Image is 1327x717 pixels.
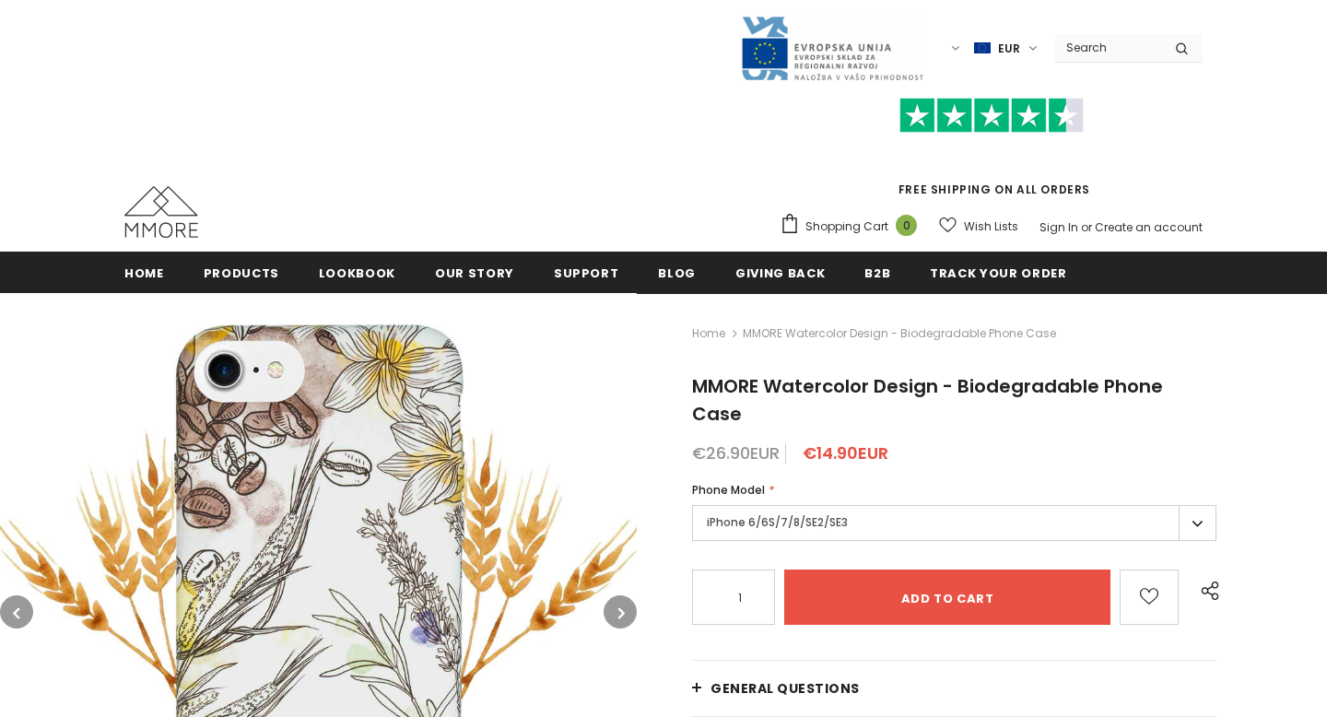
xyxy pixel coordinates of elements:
img: Javni Razpis [740,15,924,82]
span: Giving back [735,264,825,282]
label: iPhone 6/6S/7/8/SE2/SE3 [692,505,1216,541]
a: Javni Razpis [740,40,924,55]
span: MMORE Watercolor Design - Biodegradable Phone Case [692,373,1163,427]
a: Home [692,323,725,345]
span: Shopping Cart [805,217,888,236]
span: Products [204,264,279,282]
span: Blog [658,264,696,282]
img: Trust Pilot Stars [899,98,1084,134]
span: or [1081,219,1092,235]
span: FREE SHIPPING ON ALL ORDERS [780,106,1203,197]
span: Wish Lists [964,217,1018,236]
span: Lookbook [319,264,395,282]
a: B2B [864,252,890,293]
a: Our Story [435,252,514,293]
iframe: Customer reviews powered by Trustpilot [780,133,1203,181]
span: MMORE Watercolor Design - Biodegradable Phone Case [743,323,1056,345]
span: Home [124,264,164,282]
a: Giving back [735,252,825,293]
span: Track your order [930,264,1066,282]
a: Blog [658,252,696,293]
span: General Questions [710,679,860,698]
span: EUR [998,40,1020,58]
span: 0 [896,215,917,236]
a: support [554,252,619,293]
img: MMORE Cases [124,186,198,238]
a: Wish Lists [939,210,1018,242]
input: Add to cart [784,570,1110,625]
span: €14.90EUR [803,441,888,464]
a: General Questions [692,661,1216,716]
span: €26.90EUR [692,441,780,464]
a: Shopping Cart 0 [780,213,926,241]
input: Search Site [1055,34,1161,61]
span: Phone Model [692,482,765,498]
span: B2B [864,264,890,282]
a: Track your order [930,252,1066,293]
a: Sign In [1039,219,1078,235]
a: Home [124,252,164,293]
a: Products [204,252,279,293]
a: Lookbook [319,252,395,293]
a: Create an account [1095,219,1203,235]
span: Our Story [435,264,514,282]
span: support [554,264,619,282]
